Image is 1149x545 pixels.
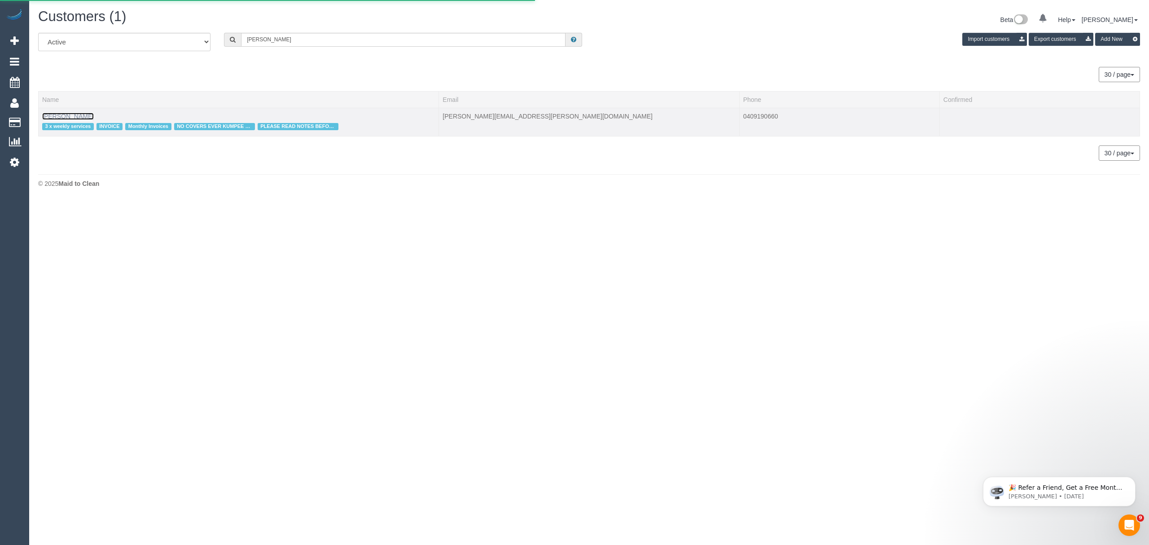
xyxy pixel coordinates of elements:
th: Phone [739,91,939,108]
button: 30 / page [1099,145,1140,161]
a: Beta [1000,16,1028,23]
button: 30 / page [1099,67,1140,82]
th: Email [439,91,739,108]
a: [PERSON_NAME] [1082,16,1138,23]
input: Search customers ... [241,33,566,47]
button: Import customers [962,33,1027,46]
button: Export customers [1029,33,1093,46]
span: 9 [1137,514,1144,522]
nav: Pagination navigation [1099,67,1140,82]
img: Automaid Logo [5,9,23,22]
td: Phone [739,108,939,136]
td: Name [39,108,439,136]
span: PLEASE READ NOTES BEFORE CHARGING [258,123,338,130]
a: [PERSON_NAME] [42,113,94,120]
span: INVOICE [96,123,123,130]
span: 3 x weekly services [42,123,94,130]
th: Confirmed [939,91,1140,108]
span: Monthly Invoices [125,123,171,130]
iframe: Intercom notifications message [969,458,1149,521]
span: Customers (1) [38,9,126,24]
td: Confirmed [939,108,1140,136]
nav: Pagination navigation [1099,145,1140,161]
th: Name [39,91,439,108]
button: Add New [1095,33,1140,46]
td: Email [439,108,739,136]
div: Tags [42,121,435,132]
div: © 2025 [38,179,1140,188]
img: New interface [1013,14,1028,26]
iframe: Intercom live chat [1118,514,1140,536]
a: Help [1058,16,1075,23]
strong: Maid to Clean [58,180,99,187]
span: NO COVERS EVER KUMPEE ONLY [174,123,255,130]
